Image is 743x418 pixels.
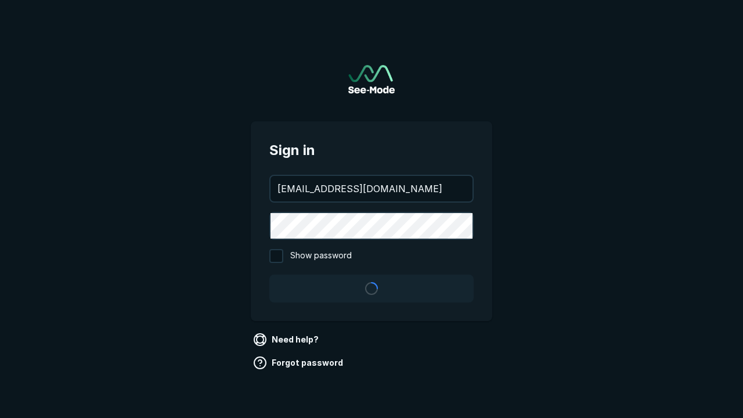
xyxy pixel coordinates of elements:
span: Sign in [269,140,474,161]
a: Go to sign in [348,65,395,93]
a: Need help? [251,330,323,349]
span: Show password [290,249,352,263]
a: Forgot password [251,354,348,372]
img: See-Mode Logo [348,65,395,93]
input: your@email.com [270,176,473,201]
